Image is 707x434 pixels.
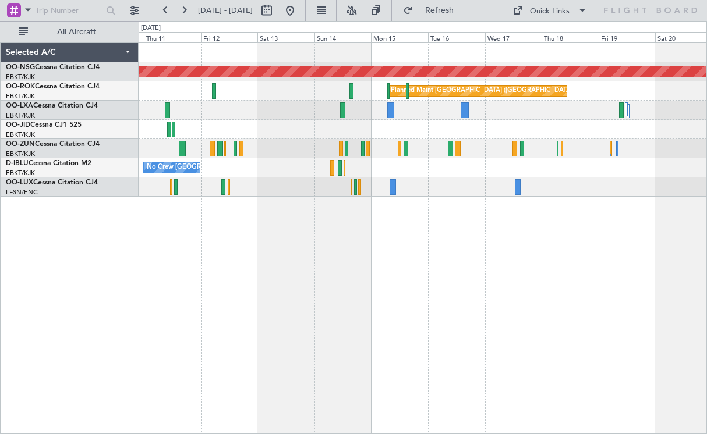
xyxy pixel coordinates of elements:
div: Tue 16 [428,32,485,42]
div: Mon 15 [371,32,428,42]
span: OO-ROK [6,83,35,90]
div: Sun 14 [314,32,372,42]
span: OO-ZUN [6,141,35,148]
span: All Aircraft [30,28,123,36]
span: OO-JID [6,122,30,129]
span: OO-LXA [6,102,33,109]
button: Refresh [398,1,468,20]
a: LFSN/ENC [6,188,38,197]
div: No Crew [GEOGRAPHIC_DATA] ([GEOGRAPHIC_DATA] National) [147,159,342,176]
div: Thu 18 [542,32,599,42]
a: OO-ZUNCessna Citation CJ4 [6,141,100,148]
div: Wed 17 [485,32,542,42]
span: Refresh [415,6,464,15]
div: Fri 19 [599,32,656,42]
a: OO-LXACessna Citation CJ4 [6,102,98,109]
a: EBKT/KJK [6,73,35,81]
span: D-IBLU [6,160,29,167]
a: EBKT/KJK [6,92,35,101]
div: Sat 13 [257,32,314,42]
input: Trip Number [36,2,102,19]
a: EBKT/KJK [6,169,35,177]
a: OO-LUXCessna Citation CJ4 [6,179,98,186]
span: OO-LUX [6,179,33,186]
span: OO-NSG [6,64,35,71]
div: Thu 11 [144,32,201,42]
div: Quick Links [530,6,570,17]
a: OO-ROKCessna Citation CJ4 [6,83,100,90]
div: Planned Maint [GEOGRAPHIC_DATA] ([GEOGRAPHIC_DATA]) [391,82,574,99]
a: EBKT/KJK [6,130,35,139]
button: All Aircraft [13,23,126,41]
a: OO-JIDCessna CJ1 525 [6,122,82,129]
a: EBKT/KJK [6,111,35,120]
button: Quick Links [507,1,593,20]
div: Fri 12 [201,32,258,42]
a: D-IBLUCessna Citation M2 [6,160,91,167]
div: [DATE] [141,23,161,33]
a: EBKT/KJK [6,150,35,158]
span: [DATE] - [DATE] [198,5,253,16]
a: OO-NSGCessna Citation CJ4 [6,64,100,71]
